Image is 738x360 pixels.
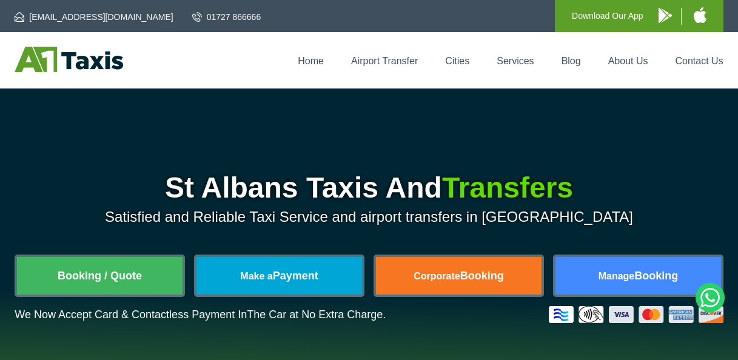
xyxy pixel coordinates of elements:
[497,56,534,66] a: Services
[608,56,648,66] a: About Us
[15,47,123,72] img: A1 Taxis St Albans LTD
[442,172,573,204] span: Transfers
[414,271,460,281] span: Corporate
[659,8,672,23] img: A1 Taxis Android App
[15,173,723,202] h1: St Albans Taxis And
[298,56,324,66] a: Home
[15,208,723,225] p: Satisfied and Reliable Taxi Service and airport transfers in [GEOGRAPHIC_DATA]
[549,306,723,323] img: Credit And Debit Cards
[572,8,643,24] p: Download Our App
[192,11,261,23] a: 01727 866666
[15,11,173,23] a: [EMAIL_ADDRESS][DOMAIN_NAME]
[676,56,723,66] a: Contact Us
[17,257,182,295] a: Booking / Quote
[15,308,386,321] p: We Now Accept Card & Contactless Payment In
[351,56,418,66] a: Airport Transfer
[562,56,581,66] a: Blog
[240,271,272,281] span: Make a
[599,271,635,281] span: Manage
[694,7,706,23] img: A1 Taxis iPhone App
[376,257,541,295] a: CorporateBooking
[247,308,386,321] span: The Car at No Extra Charge.
[445,56,469,66] a: Cities
[196,257,361,295] a: Make aPayment
[555,257,720,295] a: ManageBooking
